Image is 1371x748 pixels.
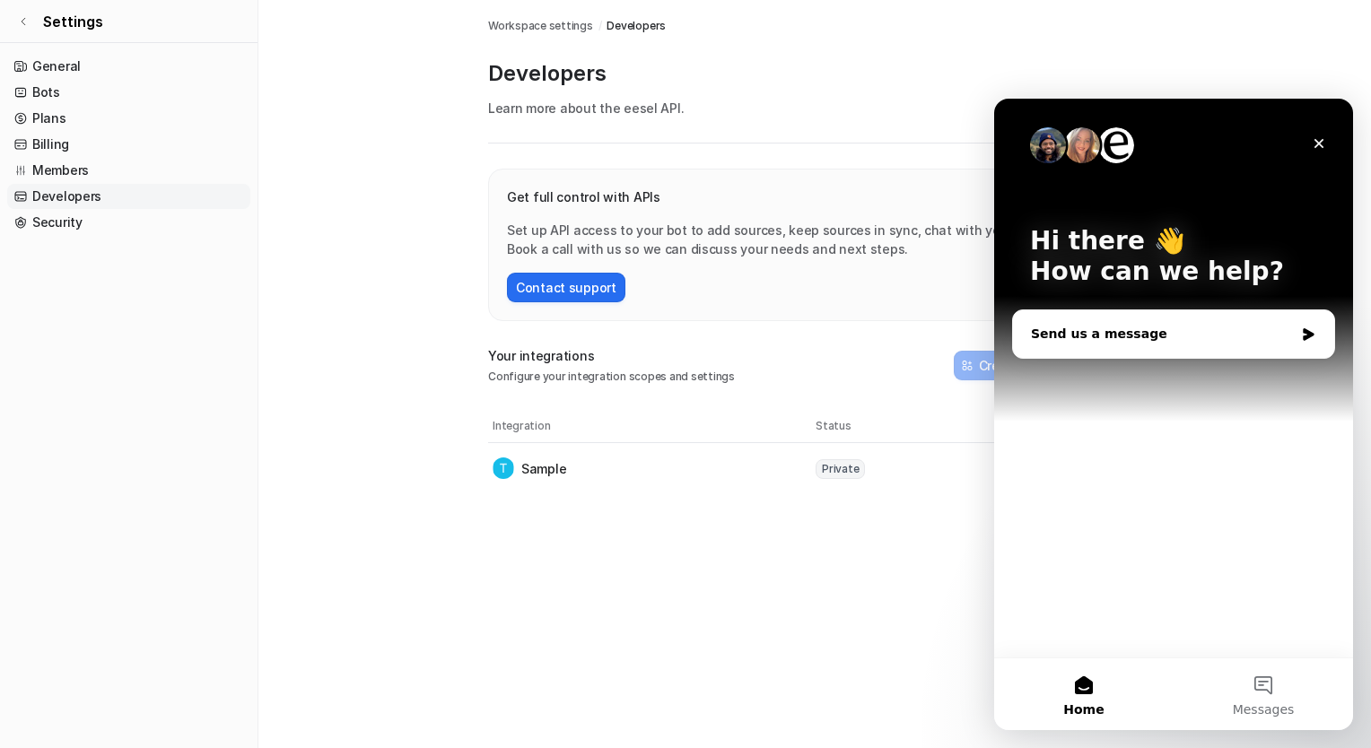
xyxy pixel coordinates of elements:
[7,54,250,79] a: General
[507,273,625,302] button: Contact support
[598,18,602,34] span: /
[979,356,1132,375] h2: Create a new integration
[488,59,1141,88] p: Developers
[488,100,684,116] span: Learn more about the .
[492,417,815,435] th: Integration
[488,369,735,385] p: Configure your integration scopes and settings
[607,18,666,34] a: Developers
[43,11,103,32] span: Settings
[7,80,250,105] a: Bots
[7,106,250,131] a: Plans
[7,158,250,183] a: Members
[624,100,680,116] a: eesel API
[815,417,1138,435] th: Status
[7,132,250,157] a: Billing
[488,18,593,34] a: Workspace settings
[521,459,566,478] p: Sample
[994,99,1353,730] iframe: Intercom live chat
[816,459,865,479] span: Private
[7,210,250,235] a: Security
[507,221,1122,258] p: Set up API access to your bot to add sources, keep sources in sync, chat with your bot and more. ...
[488,346,735,365] p: Your integrations
[954,351,1141,380] button: Create a new integration
[507,187,1122,206] p: Get full control with APIs
[7,184,250,209] a: Developers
